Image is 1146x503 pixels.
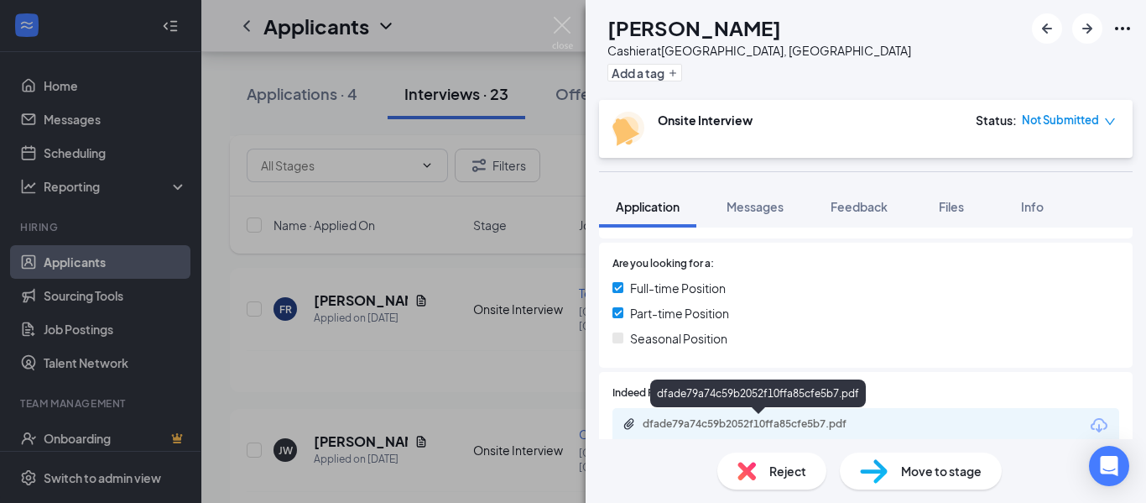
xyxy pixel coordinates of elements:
span: down [1104,116,1116,128]
h1: [PERSON_NAME] [607,13,781,42]
span: Not Submitted [1022,112,1099,128]
div: Status : [976,112,1017,128]
svg: Paperclip [622,417,636,431]
span: Seasonal Position [630,329,727,348]
span: Indeed Resume [612,385,686,401]
span: Reject [769,462,806,480]
div: dfade79a74c59b2052f10ffa85cfe5b7.pdf [650,380,866,407]
button: PlusAdd a tag [607,64,682,81]
span: Move to stage [901,462,982,480]
svg: ArrowRight [1077,18,1097,39]
svg: Download [1089,416,1109,436]
svg: Plus [668,68,678,78]
div: Cashier at [GEOGRAPHIC_DATA], [GEOGRAPHIC_DATA] [607,42,911,59]
button: ArrowRight [1072,13,1102,44]
span: Files [939,199,964,214]
svg: Ellipses [1112,18,1133,39]
span: Feedback [831,199,888,214]
div: Open Intercom Messenger [1089,446,1129,486]
a: Paperclipdfade79a74c59b2052f10ffa85cfe5b7.pdf [622,417,894,433]
span: Application [616,199,680,214]
b: Onsite Interview [658,113,753,128]
span: Messages [727,199,784,214]
span: Full-time Position [630,279,726,297]
span: Info [1021,199,1044,214]
svg: ArrowLeftNew [1037,18,1057,39]
span: Part-time Position [630,304,729,322]
span: Are you looking for a: [612,256,714,272]
div: dfade79a74c59b2052f10ffa85cfe5b7.pdf [643,417,878,431]
button: ArrowLeftNew [1032,13,1062,44]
